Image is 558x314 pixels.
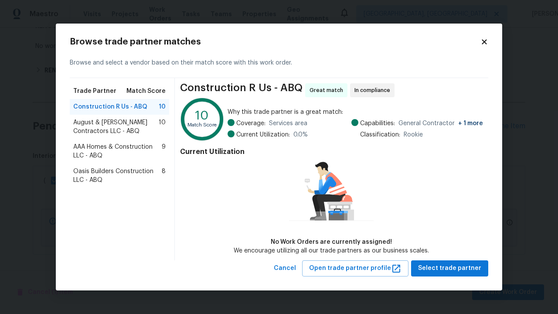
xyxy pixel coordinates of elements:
div: No Work Orders are currently assigned! [234,238,429,246]
span: Trade Partner [73,87,116,96]
span: Construction R Us - ABQ [180,83,303,97]
span: AAA Homes & Construction LLC - ABQ [73,143,162,160]
text: Match Score [187,123,217,128]
span: Great match [310,86,347,95]
div: We encourage utilizing all our trade partners as our business scales. [234,246,429,255]
span: Why this trade partner is a great match: [228,108,483,116]
div: Browse and select a vendor based on their match score with this work order. [70,48,488,78]
button: Open trade partner profile [302,260,408,276]
span: Open trade partner profile [309,263,401,274]
span: 9 [162,143,166,160]
button: Select trade partner [411,260,488,276]
span: Capabilities: [360,119,395,128]
span: 0.0 % [293,130,308,139]
span: Match Score [126,87,166,96]
text: 10 [195,109,209,122]
span: Current Utilization: [236,130,290,139]
span: Select trade partner [418,263,481,274]
span: Coverage: [236,119,265,128]
span: In compliance [354,86,394,95]
span: Services area [269,119,307,128]
button: Cancel [270,260,299,276]
span: + 1 more [458,120,483,126]
span: Construction R Us - ABQ [73,102,147,111]
span: Cancel [274,263,296,274]
span: Classification: [360,130,400,139]
span: Rookie [404,130,423,139]
span: August & [PERSON_NAME] Contractors LLC - ABQ [73,118,159,136]
h4: Current Utilization [180,147,483,156]
span: General Contractor [398,119,483,128]
span: 10 [159,118,166,136]
span: 8 [162,167,166,184]
span: Oasis Builders Construction LLC - ABQ [73,167,162,184]
h2: Browse trade partner matches [70,38,480,46]
span: 10 [159,102,166,111]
